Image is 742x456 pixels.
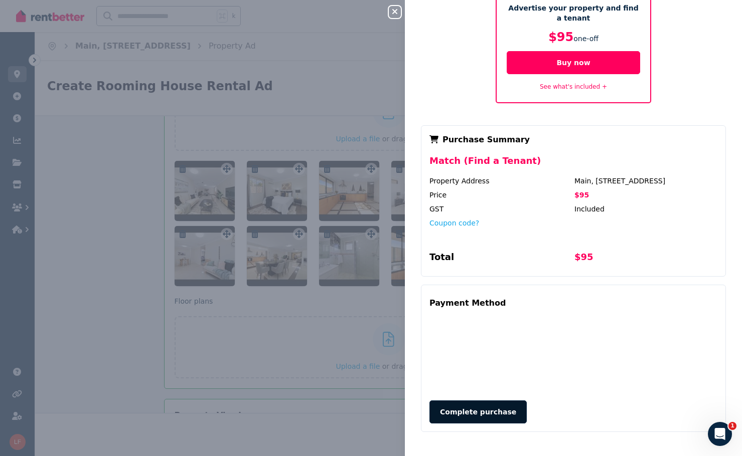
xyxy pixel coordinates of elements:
[429,293,506,313] div: Payment Method
[573,35,599,43] span: one-off
[574,176,717,186] div: Main, [STREET_ADDRESS]
[429,250,572,268] div: Total
[427,315,719,390] iframe: Secure payment input frame
[429,204,572,214] div: GST
[429,176,572,186] div: Property Address
[429,134,717,146] div: Purchase Summary
[574,250,717,268] div: $95
[540,83,607,90] a: See what's included +
[507,51,640,74] button: Buy now
[429,400,527,423] button: Complete purchase
[708,422,732,446] iframe: Intercom live chat
[507,3,640,23] p: Advertise your property and find a tenant
[574,204,717,214] div: Included
[548,30,573,44] span: $95
[574,191,589,199] span: $95
[429,154,717,176] div: Match (Find a Tenant)
[429,218,479,228] button: Coupon code?
[429,190,572,200] div: Price
[728,422,736,430] span: 1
